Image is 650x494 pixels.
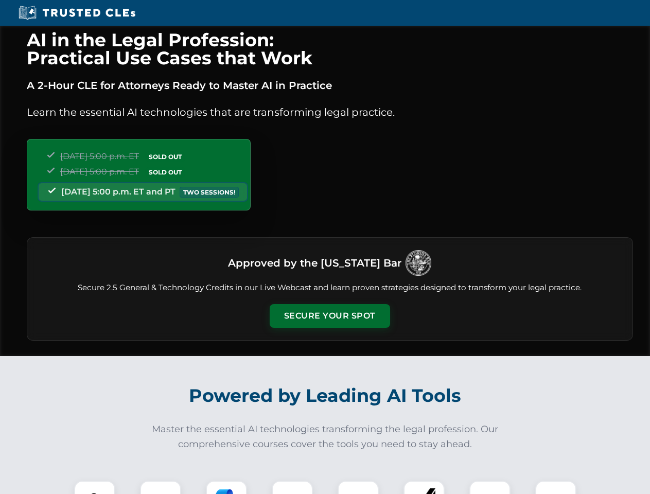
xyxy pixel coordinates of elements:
button: Secure Your Spot [270,304,390,328]
p: Secure 2.5 General & Technology Credits in our Live Webcast and learn proven strategies designed ... [40,282,620,294]
h2: Powered by Leading AI Tools [40,378,610,414]
img: Logo [406,250,431,276]
span: [DATE] 5:00 p.m. ET [60,167,139,177]
p: Learn the essential AI technologies that are transforming legal practice. [27,104,633,120]
span: [DATE] 5:00 p.m. ET [60,151,139,161]
img: Trusted CLEs [15,5,138,21]
h3: Approved by the [US_STATE] Bar [228,254,401,272]
span: SOLD OUT [145,167,185,178]
h1: AI in the Legal Profession: Practical Use Cases that Work [27,31,633,67]
p: A 2-Hour CLE for Attorneys Ready to Master AI in Practice [27,77,633,94]
span: SOLD OUT [145,151,185,162]
p: Master the essential AI technologies transforming the legal profession. Our comprehensive courses... [145,422,505,452]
